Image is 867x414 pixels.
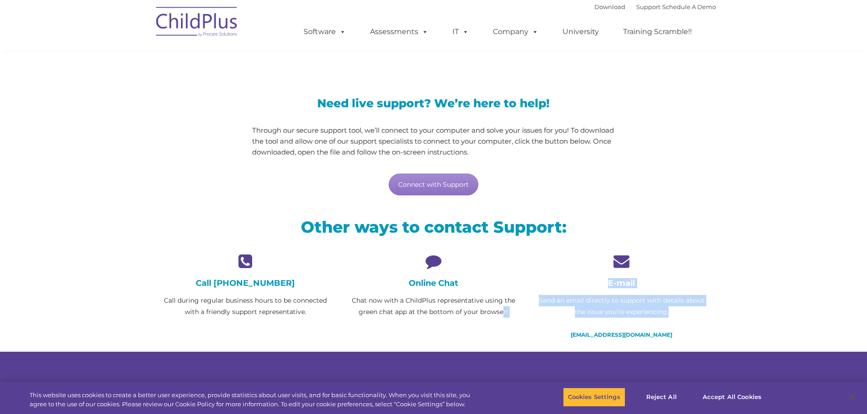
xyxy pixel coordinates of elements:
[534,295,709,318] p: Send an email directly to support with details about the issue you’re experiencing.
[636,3,660,10] a: Support
[389,174,478,195] a: Connect with Support
[152,0,243,46] img: ChildPlus by Procare Solutions
[252,125,615,158] p: Through our secure support tool, we’ll connect to your computer and solve your issues for you! To...
[294,23,355,41] a: Software
[346,278,521,288] h4: Online Chat
[842,387,862,407] button: Close
[614,23,701,41] a: Training Scramble!!
[158,278,333,288] h4: Call [PHONE_NUMBER]
[484,23,548,41] a: Company
[662,3,716,10] a: Schedule A Demo
[553,23,608,41] a: University
[594,3,716,10] font: |
[443,23,478,41] a: IT
[571,331,672,338] a: [EMAIL_ADDRESS][DOMAIN_NAME]
[158,295,333,318] p: Call during regular business hours to be connected with a friendly support representative.
[594,3,625,10] a: Download
[252,98,615,109] h3: Need live support? We’re here to help!
[30,391,477,409] div: This website uses cookies to create a better user experience, provide statistics about user visit...
[563,388,625,407] button: Cookies Settings
[158,217,709,237] h2: Other ways to contact Support:
[534,278,709,288] h4: E-mail
[698,388,766,407] button: Accept All Cookies
[633,388,690,407] button: Reject All
[361,23,437,41] a: Assessments
[346,295,521,318] p: Chat now with a ChildPlus representative using the green chat app at the bottom of your browser!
